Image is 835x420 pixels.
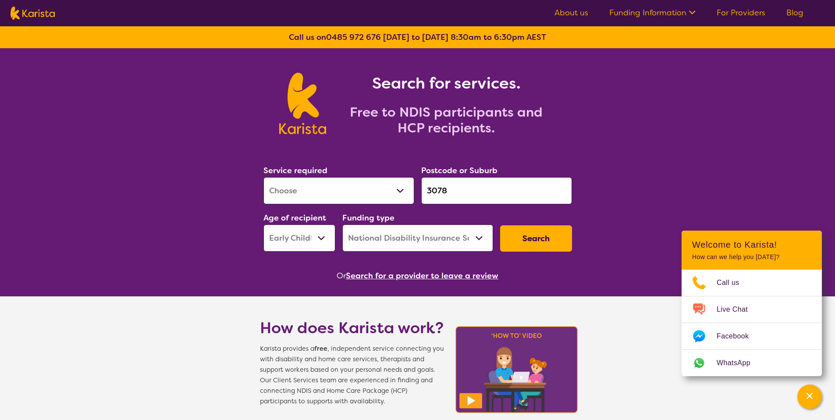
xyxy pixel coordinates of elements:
[692,239,811,250] h2: Welcome to Karista!
[717,303,758,316] span: Live Chat
[554,7,588,18] a: About us
[682,350,822,376] a: Web link opens in a new tab.
[682,231,822,376] div: Channel Menu
[289,32,546,43] b: Call us on [DATE] to [DATE] 8:30am to 6:30pm AEST
[326,32,381,43] a: 0485 972 676
[682,270,822,376] ul: Choose channel
[609,7,696,18] a: Funding Information
[337,73,556,94] h1: Search for services.
[260,317,444,338] h1: How does Karista work?
[346,269,498,282] button: Search for a provider to leave a review
[717,356,761,370] span: WhatsApp
[786,7,803,18] a: Blog
[342,213,394,223] label: Funding type
[717,7,765,18] a: For Providers
[797,384,822,409] button: Channel Menu
[692,253,811,261] p: How can we help you [DATE]?
[453,324,581,416] img: Karista video
[717,330,759,343] span: Facebook
[263,213,326,223] label: Age of recipient
[263,165,327,176] label: Service required
[717,276,750,289] span: Call us
[337,269,346,282] span: Or
[260,344,444,407] span: Karista provides a , independent service connecting you with disability and home care services, t...
[421,177,572,204] input: Type
[314,345,327,353] b: free
[421,165,497,176] label: Postcode or Suburb
[500,225,572,252] button: Search
[279,73,326,134] img: Karista logo
[11,7,55,20] img: Karista logo
[337,104,556,136] h2: Free to NDIS participants and HCP recipients.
